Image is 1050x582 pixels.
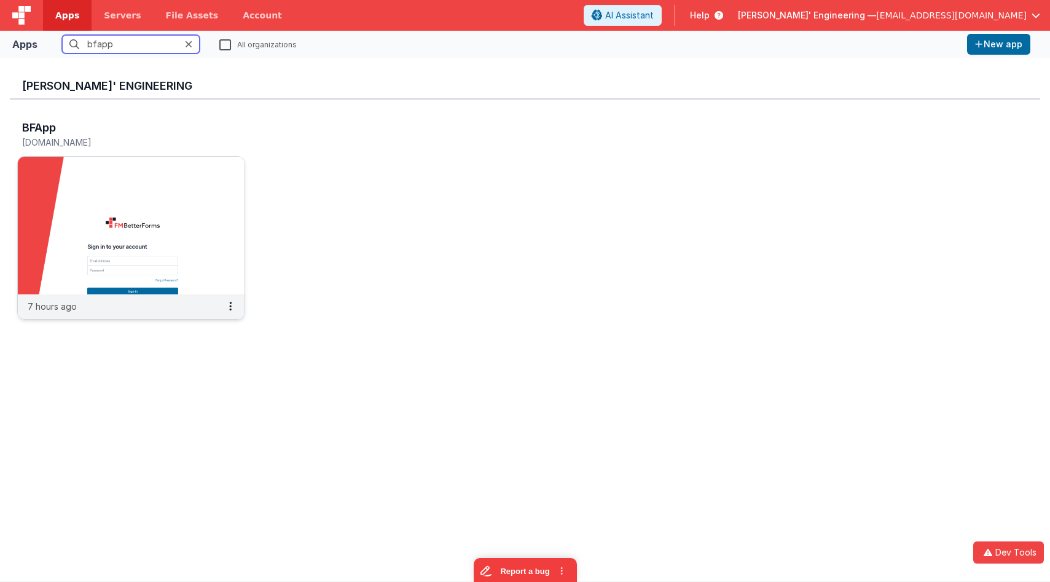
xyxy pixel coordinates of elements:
[584,5,662,26] button: AI Assistant
[738,9,1040,22] button: [PERSON_NAME]' Engineering — [EMAIL_ADDRESS][DOMAIN_NAME]
[876,9,1027,22] span: [EMAIL_ADDRESS][DOMAIN_NAME]
[22,80,1028,92] h3: [PERSON_NAME]' Engineering
[738,9,876,22] span: [PERSON_NAME]' Engineering —
[605,9,654,22] span: AI Assistant
[166,9,219,22] span: File Assets
[219,38,297,50] label: All organizations
[62,35,200,53] input: Search apps
[967,34,1030,55] button: New app
[104,9,141,22] span: Servers
[690,9,710,22] span: Help
[55,9,79,22] span: Apps
[973,541,1044,564] button: Dev Tools
[28,300,77,313] p: 7 hours ago
[22,138,214,147] h5: [DOMAIN_NAME]
[22,122,56,134] h3: BFApp
[12,37,37,52] div: Apps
